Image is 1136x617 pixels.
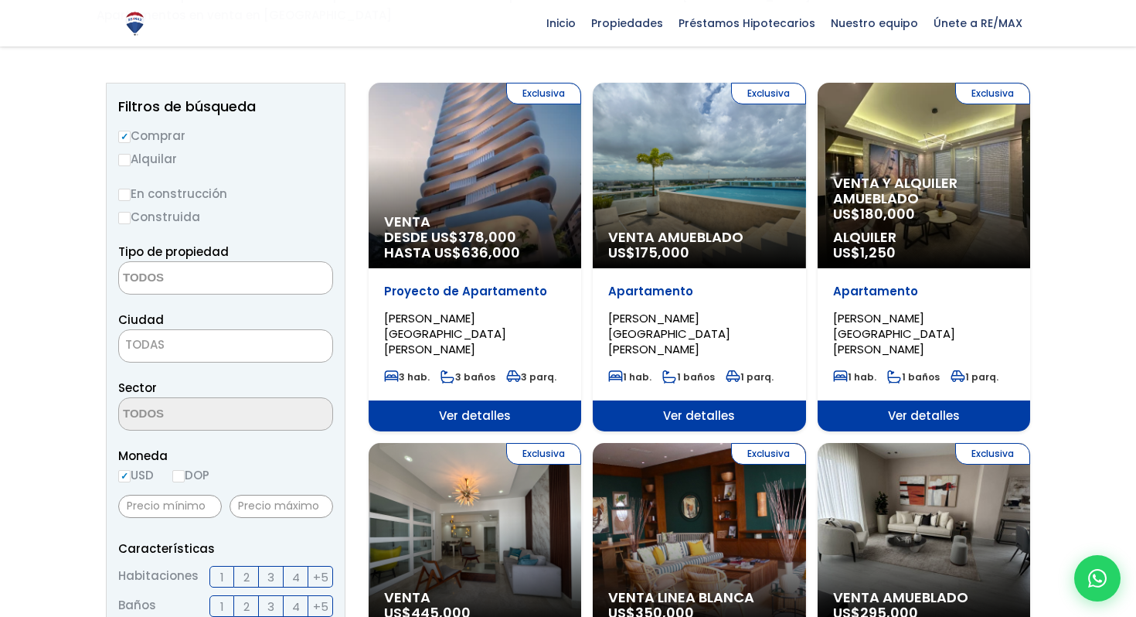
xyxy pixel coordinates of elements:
[118,184,333,203] label: En construcción
[243,597,250,616] span: 2
[118,131,131,143] input: Comprar
[384,245,566,261] span: HASTA US$
[384,310,506,357] span: [PERSON_NAME][GEOGRAPHIC_DATA][PERSON_NAME]
[292,597,300,616] span: 4
[461,243,520,262] span: 636,000
[118,207,333,227] label: Construida
[833,243,896,262] span: US$
[608,230,790,245] span: Venta Amueblado
[608,284,790,299] p: Apartamento
[118,470,131,482] input: USD
[384,230,566,261] span: DESDE US$
[119,334,332,356] span: TODAS
[267,568,274,587] span: 3
[313,597,328,616] span: +5
[458,227,516,247] span: 378,000
[119,262,269,295] textarea: Search
[220,568,224,587] span: 1
[860,243,896,262] span: 1,250
[608,310,730,357] span: [PERSON_NAME][GEOGRAPHIC_DATA][PERSON_NAME]
[833,176,1015,206] span: Venta y alquiler amueblado
[118,189,131,201] input: En construcción
[369,401,581,431] span: Ver detalles
[671,12,823,35] span: Préstamos Hipotecarios
[823,12,926,35] span: Nuestro equipo
[121,10,148,37] img: Logo de REMAX
[118,154,131,166] input: Alquilar
[230,495,333,518] input: Precio máximo
[292,568,300,587] span: 4
[118,465,154,485] label: USD
[118,329,333,363] span: TODAS
[267,597,274,616] span: 3
[583,12,671,35] span: Propiedades
[440,370,495,383] span: 3 baños
[635,243,689,262] span: 175,000
[172,470,185,482] input: DOP
[118,99,333,114] h2: Filtros de búsqueda
[833,284,1015,299] p: Apartamento
[118,312,164,328] span: Ciudad
[818,83,1030,431] a: Exclusiva Venta y alquiler amueblado US$180,000 Alquiler US$1,250 Apartamento [PERSON_NAME][GEOGR...
[118,212,131,224] input: Construida
[951,370,998,383] span: 1 parq.
[608,243,689,262] span: US$
[860,204,915,223] span: 180,000
[593,83,805,431] a: Exclusiva Venta Amueblado US$175,000 Apartamento [PERSON_NAME][GEOGRAPHIC_DATA][PERSON_NAME] 1 ha...
[833,230,1015,245] span: Alquiler
[818,401,1030,431] span: Ver detalles
[172,465,209,485] label: DOP
[833,370,876,383] span: 1 hab.
[369,83,581,431] a: Exclusiva Venta DESDE US$378,000 HASTA US$636,000 Proyecto de Apartamento [PERSON_NAME][GEOGRAPHI...
[593,401,805,431] span: Ver detalles
[833,590,1015,605] span: Venta Amueblado
[506,370,556,383] span: 3 parq.
[662,370,715,383] span: 1 baños
[926,12,1030,35] span: Únete a RE/MAX
[384,214,566,230] span: Venta
[118,595,156,617] span: Baños
[243,568,250,587] span: 2
[608,590,790,605] span: Venta Linea Blanca
[887,370,940,383] span: 1 baños
[125,336,165,353] span: TODAS
[539,12,583,35] span: Inicio
[731,83,806,104] span: Exclusiva
[118,244,229,260] span: Tipo de propiedad
[118,566,199,588] span: Habitaciones
[384,284,566,299] p: Proyecto de Apartamento
[955,443,1030,465] span: Exclusiva
[833,204,915,223] span: US$
[118,539,333,558] p: Características
[731,443,806,465] span: Exclusiva
[118,495,222,518] input: Precio mínimo
[955,83,1030,104] span: Exclusiva
[506,443,581,465] span: Exclusiva
[118,149,333,169] label: Alquilar
[608,370,651,383] span: 1 hab.
[833,310,955,357] span: [PERSON_NAME][GEOGRAPHIC_DATA][PERSON_NAME]
[726,370,774,383] span: 1 parq.
[119,398,269,431] textarea: Search
[384,590,566,605] span: Venta
[118,380,157,396] span: Sector
[220,597,224,616] span: 1
[118,446,333,465] span: Moneda
[313,568,328,587] span: +5
[506,83,581,104] span: Exclusiva
[384,370,430,383] span: 3 hab.
[118,126,333,145] label: Comprar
